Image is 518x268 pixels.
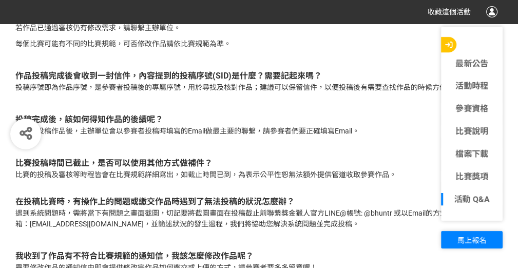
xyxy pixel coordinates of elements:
p: 若作品已通過審核仍有修改需求，請聯繫主辦單位。 [15,23,503,33]
div: 投稿完成後，該如何得知作品的後續呢？ [15,113,503,126]
a: 活動 Q&A [441,193,503,205]
div: 比賽的投稿及審核等時程皆會在比賽規範詳細寫出，如截止時間已到，為表示公平性恕無法額外提供管道收取參賽作品。 [15,169,503,180]
div: 在投稿比賽時，有操作上的問題或繳交作品時遇到了無法投稿的狀況怎麼辦？ [15,196,503,208]
span: 收藏這個活動 [428,8,471,16]
div: 作品投稿完成後會收到一封信件，內容提到的投稿序號(SID)是什麼？需要記起來嗎？ [15,70,503,82]
p: 在收到投稿作品後，主辦單位會以參賽者投稿時填寫的Email做最主要的聯繫，請參賽者們要正確填寫Email。 [15,126,503,137]
p: 遇到系統問題時，需將當下有問題之畫面截圖，切記要將截圖畫面在投稿截止前聯繫獎金獵人官方LINE@帳號: @bhuntr 或以Email的方式傳送至客服信箱：[EMAIL_ADDRESS][DOM... [15,208,503,229]
span: 馬上報名 [457,236,486,244]
div: 我收到了作品有不符合比賽規範的通知信，我該怎麼修改作品呢？ [15,250,503,262]
p: 每個比賽可能有不同的比賽規範，可否修改作品請依比賽規範為準。 [15,39,503,49]
a: 活動時程 [441,80,503,92]
div: 比賽投稿時間已截止，是否可以使用其他方式做補件？ [15,157,503,169]
a: 參賽資格 [441,103,503,115]
a: 檔案下載 [441,148,503,160]
button: 馬上報名 [441,231,503,248]
a: 最新公告 [441,58,503,70]
a: 比賽說明 [441,125,503,138]
p: 投稿序號即為作品序號，是參賽者投稿後的專屬序號，用於尋找及核對作品；建議可以保留信件，以便投稿後有需要查找作品的時候方便快速查詢。 [15,82,503,93]
a: 比賽獎項 [441,170,503,183]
